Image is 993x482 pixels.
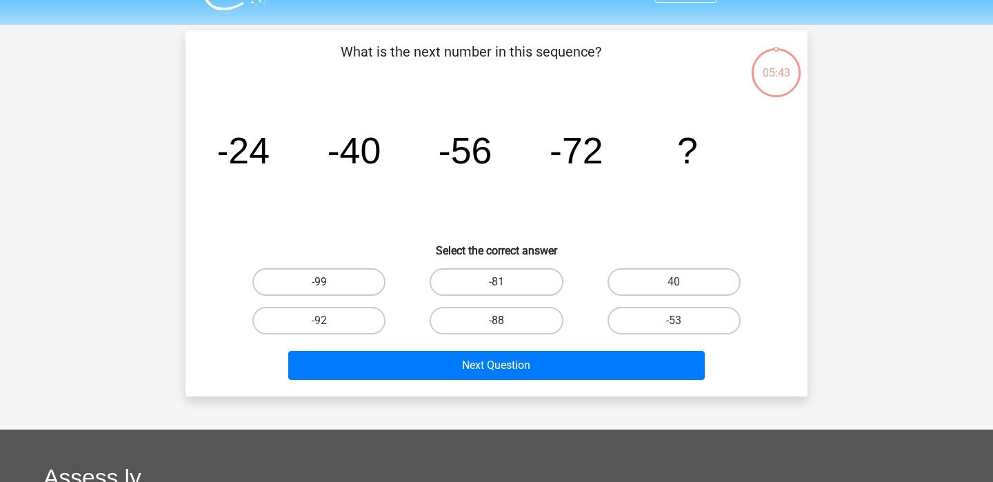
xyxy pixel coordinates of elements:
[252,268,385,296] label: -99
[252,307,385,334] label: -92
[608,268,741,296] label: 40
[677,130,698,171] tspan: ?
[208,233,785,257] h6: Select the correct answer
[288,351,705,380] button: Next Question
[328,130,381,171] tspan: -40
[608,307,741,334] label: -53
[430,268,563,296] label: -81
[750,47,802,81] div: 05:43
[430,307,563,334] label: -88
[216,130,270,171] tspan: -24
[439,130,492,171] tspan: -56
[550,130,603,171] tspan: -72
[208,41,734,83] p: What is the next number in this sequence?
